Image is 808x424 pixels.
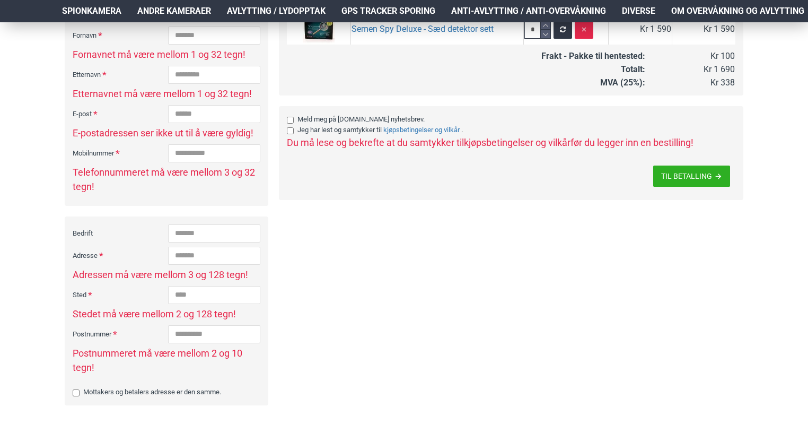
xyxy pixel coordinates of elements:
button: TIL BETALLING [653,166,730,187]
span: TIL BETALLING [661,172,712,180]
td: Kr 1 590 [672,13,735,46]
input: Meld meg på [DOMAIN_NAME] nyhetsbrev. [287,117,294,124]
span: GPS Tracker Sporing [341,5,435,18]
span: Du må lese og bekrefte at du samtykker til før du legger inn en bestilling! [287,137,693,148]
label: Jeg har lest og samtykker til . [287,125,727,135]
label: Postnummer [73,325,168,342]
span: Diverse [622,5,655,18]
label: Meld meg på [DOMAIN_NAME] nyhetsbrev. [287,114,727,125]
td: Kr 338 [646,76,735,90]
td: Kr 1 590 [608,13,672,46]
label: Mottakers og betalers adresse er den samme. [73,387,221,397]
span: Kjøpsbetingelser og vilkår [464,137,570,148]
a: Kjøpsbetingelser og vilkår [382,125,461,135]
input: Jeg har lest og samtykker tilKjøpsbetingelser og vilkår. [287,127,294,134]
a: Semen Spy Deluxe - Sæd detektor sett [352,23,494,36]
span: Fornavnet må være mellom 1 og 32 tegn! [73,47,260,62]
span: Spionkamera [62,5,121,18]
span: Anti-avlytting / Anti-overvåkning [451,5,606,18]
span: Stedet må være mellom 2 og 128 tegn! [73,307,260,321]
span: Etternavnet må være mellom 1 og 32 tegn! [73,86,260,101]
span: Om overvåkning og avlytting [671,5,804,18]
span: Adressen må være mellom 3 og 128 tegn! [73,267,260,282]
strong: Totalt: [621,64,645,74]
strong: MVA (25%): [600,77,645,88]
td: Kr 1 690 [646,63,735,76]
strong: Frakt - Pakke til hentested: [541,51,645,61]
label: Fornavn [73,27,168,44]
img: Semen Spy Deluxe - Sæd detektor sett [303,14,335,46]
span: Andre kameraer [137,5,211,18]
label: Etternavn [73,66,168,83]
label: Mobilnummer [73,144,168,161]
span: Avlytting / Lydopptak [227,5,326,18]
span: Postnummeret må være mellom 2 og 10 tegn! [73,346,260,375]
span: Telefonnummeret må være mellom 3 og 32 tegn! [73,165,260,194]
input: Mottakers og betalers adresse er den samme. [73,390,80,396]
span: E-postadressen ser ikke ut til å være gyldig! [73,126,260,140]
label: Sted [73,286,168,303]
label: Adresse [73,247,168,264]
label: Bedrift [73,224,168,241]
td: Kr 100 [646,50,735,63]
b: Kjøpsbetingelser og vilkår [383,126,460,134]
label: E-post [73,105,168,122]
